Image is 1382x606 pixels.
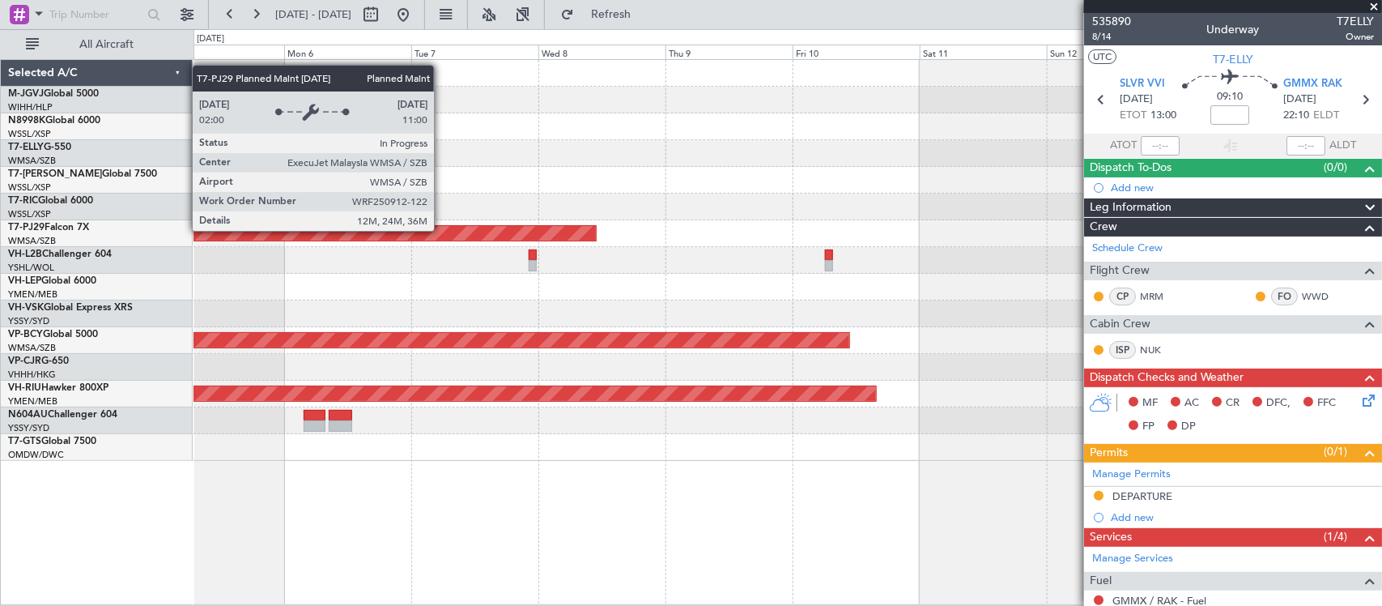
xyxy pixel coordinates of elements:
a: VH-RIUHawker 800XP [8,383,108,393]
button: UTC [1088,49,1116,64]
span: Flight Crew [1090,262,1150,280]
input: Trip Number [49,2,142,27]
span: [DATE] [1283,92,1316,108]
div: Fri 10 [793,45,920,59]
span: Dispatch Checks and Weather [1090,369,1244,387]
a: YMEN/MEB [8,395,57,408]
span: [DATE] - [DATE] [275,7,351,22]
span: T7ELLY [1337,13,1374,30]
div: Add new [1111,181,1374,194]
a: N8998KGlobal 6000 [8,116,100,126]
a: YSHL/WOL [8,262,54,274]
a: VHHH/HKG [8,369,56,381]
a: VP-BCYGlobal 5000 [8,330,98,339]
span: Cabin Crew [1090,315,1150,334]
a: M-JGVJGlobal 5000 [8,89,99,99]
span: 8/14 [1092,30,1131,44]
a: YSSY/SYD [8,422,49,434]
a: WMSA/SZB [8,155,56,167]
a: VH-VSKGlobal Express XRS [8,303,133,313]
span: VP-BCY [8,330,43,339]
span: Fuel [1090,572,1112,591]
a: YSSY/SYD [8,315,49,327]
span: Owner [1337,30,1374,44]
a: VH-LEPGlobal 6000 [8,276,96,286]
span: SLVR VVI [1120,76,1165,92]
span: Crew [1090,218,1117,237]
span: VH-L2B [8,250,42,259]
span: ETOT [1120,108,1146,124]
span: FFC [1317,395,1336,412]
span: T7-ELLY [8,143,44,152]
span: CR [1226,395,1240,412]
a: WMSA/SZB [8,342,56,354]
a: WSSL/XSP [8,181,51,194]
div: Mon 6 [284,45,411,59]
a: WSSL/XSP [8,128,51,140]
span: VH-LEP [8,276,41,286]
span: AC [1184,395,1199,412]
span: T7-ELLY [1213,51,1253,68]
a: OMDW/DWC [8,449,64,461]
button: Refresh [553,2,650,28]
a: WSSL/XSP [8,208,51,220]
div: [DATE] [197,32,224,46]
span: VP-CJR [8,356,41,366]
div: Underway [1207,22,1260,39]
span: DFC, [1266,395,1291,412]
div: FO [1271,288,1298,305]
a: T7-[PERSON_NAME]Global 7500 [8,169,157,179]
span: 13:00 [1150,108,1176,124]
div: Tue 7 [411,45,538,59]
a: T7-PJ29Falcon 7X [8,223,89,233]
span: Refresh [577,9,645,20]
a: WWD [1302,289,1338,304]
span: T7-GTS [8,437,41,446]
div: Add new [1111,510,1374,524]
span: VH-RIU [8,383,41,393]
div: ISP [1109,341,1136,359]
span: FP [1142,419,1155,435]
span: Leg Information [1090,198,1172,217]
a: MRM [1140,289,1176,304]
span: Permits [1090,444,1128,463]
div: DEPARTURE [1112,489,1172,503]
span: 22:10 [1283,108,1309,124]
span: Services [1090,528,1132,547]
a: T7-RICGlobal 6000 [8,196,93,206]
span: VH-VSK [8,303,44,313]
a: T7-GTSGlobal 7500 [8,437,96,446]
span: ALDT [1329,138,1356,154]
span: DP [1181,419,1196,435]
a: Schedule Crew [1092,241,1163,257]
a: NUK [1140,343,1176,357]
span: (1/4) [1324,528,1347,545]
button: All Aircraft [18,32,176,58]
div: Sun 12 [1047,45,1174,59]
input: --:-- [1141,136,1180,156]
div: Sat 11 [920,45,1047,59]
span: Dispatch To-Dos [1090,159,1172,177]
span: [DATE] [1120,92,1153,108]
div: Wed 8 [538,45,665,59]
span: GMMX RAK [1283,76,1342,92]
a: WMSA/SZB [8,235,56,247]
span: All Aircraft [42,39,171,50]
a: VP-CJRG-650 [8,356,69,366]
span: T7-PJ29 [8,223,45,233]
span: N8998K [8,116,45,126]
span: (0/1) [1324,443,1347,460]
div: Sun 5 [157,45,284,59]
a: WIHH/HLP [8,101,53,113]
a: YMEN/MEB [8,288,57,301]
span: M-JGVJ [8,89,44,99]
span: 535890 [1092,13,1131,30]
span: T7-RIC [8,196,38,206]
span: N604AU [8,410,48,420]
span: T7-[PERSON_NAME] [8,169,102,179]
div: Thu 9 [665,45,793,59]
span: MF [1142,395,1158,412]
a: T7-ELLYG-550 [8,143,71,152]
a: Manage Services [1092,551,1173,567]
span: ATOT [1110,138,1137,154]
